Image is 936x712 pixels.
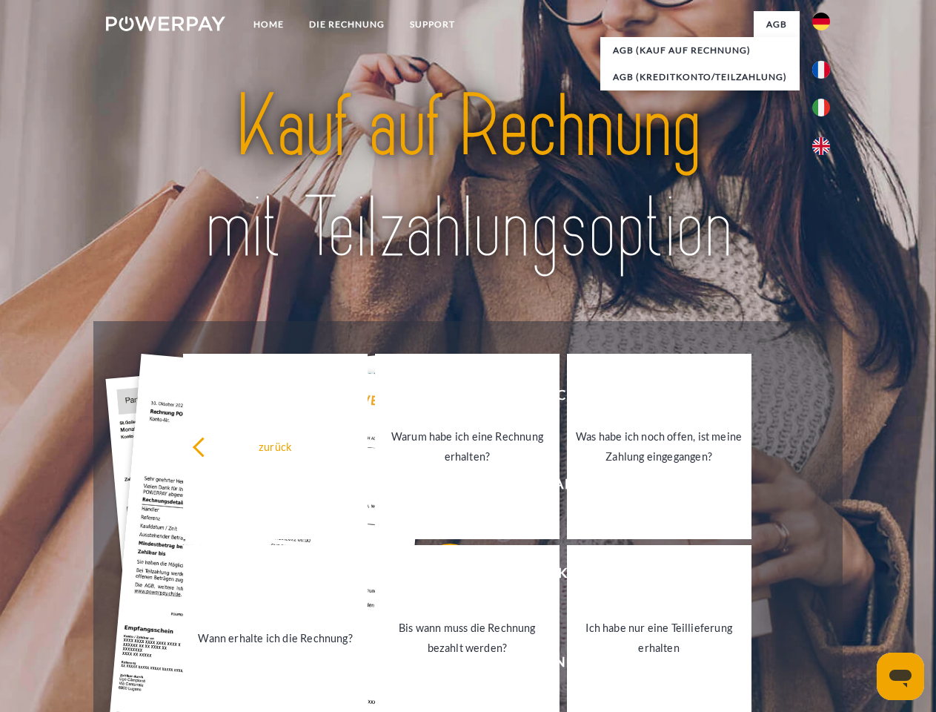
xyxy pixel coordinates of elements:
iframe: Schaltfläche zum Öffnen des Messaging-Fensters [877,653,924,700]
img: fr [812,61,830,79]
a: AGB (Kreditkonto/Teilzahlung) [600,64,800,90]
div: Warum habe ich eine Rechnung erhalten? [384,426,551,467]
div: Was habe ich noch offen, ist meine Zahlung eingegangen? [576,426,743,467]
img: de [812,13,830,30]
a: Was habe ich noch offen, ist meine Zahlung eingegangen? [567,354,751,539]
a: DIE RECHNUNG [296,11,397,38]
a: agb [754,11,800,38]
img: logo-powerpay-white.svg [106,16,225,31]
a: SUPPORT [397,11,468,38]
div: zurück [192,436,359,456]
img: en [812,137,830,155]
a: Home [241,11,296,38]
img: it [812,99,830,116]
div: Ich habe nur eine Teillieferung erhalten [576,618,743,658]
a: AGB (Kauf auf Rechnung) [600,37,800,64]
div: Bis wann muss die Rechnung bezahlt werden? [384,618,551,658]
div: Wann erhalte ich die Rechnung? [192,627,359,647]
img: title-powerpay_de.svg [142,71,794,284]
